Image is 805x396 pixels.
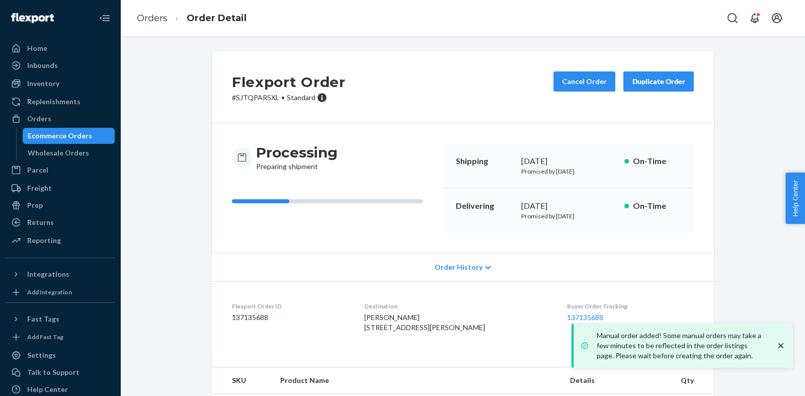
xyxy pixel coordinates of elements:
[28,131,92,141] div: Ecommerce Orders
[212,367,272,394] th: SKU
[27,165,48,175] div: Parcel
[6,57,115,73] a: Inbounds
[6,311,115,327] button: Fast Tags
[27,235,61,246] div: Reporting
[27,269,69,279] div: Integrations
[623,71,694,92] button: Duplicate Order
[27,367,79,377] div: Talk to Support
[6,347,115,363] a: Settings
[27,200,43,210] div: Prep
[27,97,80,107] div: Replenishments
[673,367,714,394] th: Qty
[27,78,59,89] div: Inventory
[722,8,743,28] button: Open Search Box
[521,200,616,212] div: [DATE]
[23,145,115,161] a: Wholesale Orders
[6,266,115,282] button: Integrations
[272,367,562,394] th: Product Name
[6,197,115,213] a: Prep
[741,366,795,391] iframe: Opens a widget where you can chat to one of our agents
[456,200,513,212] p: Delivering
[27,314,59,324] div: Fast Tags
[27,217,54,227] div: Returns
[27,288,72,296] div: Add Integration
[6,75,115,92] a: Inventory
[137,13,168,24] a: Orders
[256,143,338,172] div: Preparing shipment
[521,212,616,220] p: Promised by [DATE]
[6,94,115,110] a: Replenishments
[27,350,56,360] div: Settings
[562,367,673,394] th: Details
[456,155,513,167] p: Shipping
[6,162,115,178] a: Parcel
[6,180,115,196] a: Freight
[6,286,115,298] a: Add Integration
[567,313,603,322] a: 137135688
[27,183,52,193] div: Freight
[287,93,315,102] span: Standard
[23,128,115,144] a: Ecommerce Orders
[364,313,485,332] span: [PERSON_NAME] [STREET_ADDRESS][PERSON_NAME]
[11,13,54,23] img: Flexport logo
[28,148,89,158] div: Wholesale Orders
[95,8,115,28] button: Close Navigation
[27,114,51,124] div: Orders
[6,364,115,380] button: Talk to Support
[633,155,682,167] p: On-Time
[232,312,348,323] dd: 137135688
[521,167,616,176] p: Promised by [DATE]
[632,76,685,87] div: Duplicate Order
[187,13,247,24] a: Order Detail
[232,71,346,93] h2: Flexport Order
[6,40,115,56] a: Home
[6,111,115,127] a: Orders
[27,333,63,341] div: Add Fast Tag
[553,71,615,92] button: Cancel Order
[767,8,787,28] button: Open account menu
[27,60,58,70] div: Inbounds
[6,331,115,343] a: Add Fast Tag
[27,43,47,53] div: Home
[567,302,694,310] dt: Buyer Order Tracking
[364,302,551,310] dt: Destination
[129,4,255,33] ol: breadcrumbs
[232,93,346,103] p: # SJTQPARSXL
[745,8,765,28] button: Open notifications
[633,200,682,212] p: On-Time
[597,331,766,361] p: Manual order added! Some manual orders may take a few minutes to be reflected in the order listin...
[256,143,338,162] h3: Processing
[785,173,805,224] button: Help Center
[6,232,115,249] a: Reporting
[27,384,68,394] div: Help Center
[776,341,786,351] svg: close toast
[521,155,616,167] div: [DATE]
[435,262,482,272] span: Order History
[232,302,348,310] dt: Flexport Order ID
[281,93,285,102] span: •
[6,214,115,230] a: Returns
